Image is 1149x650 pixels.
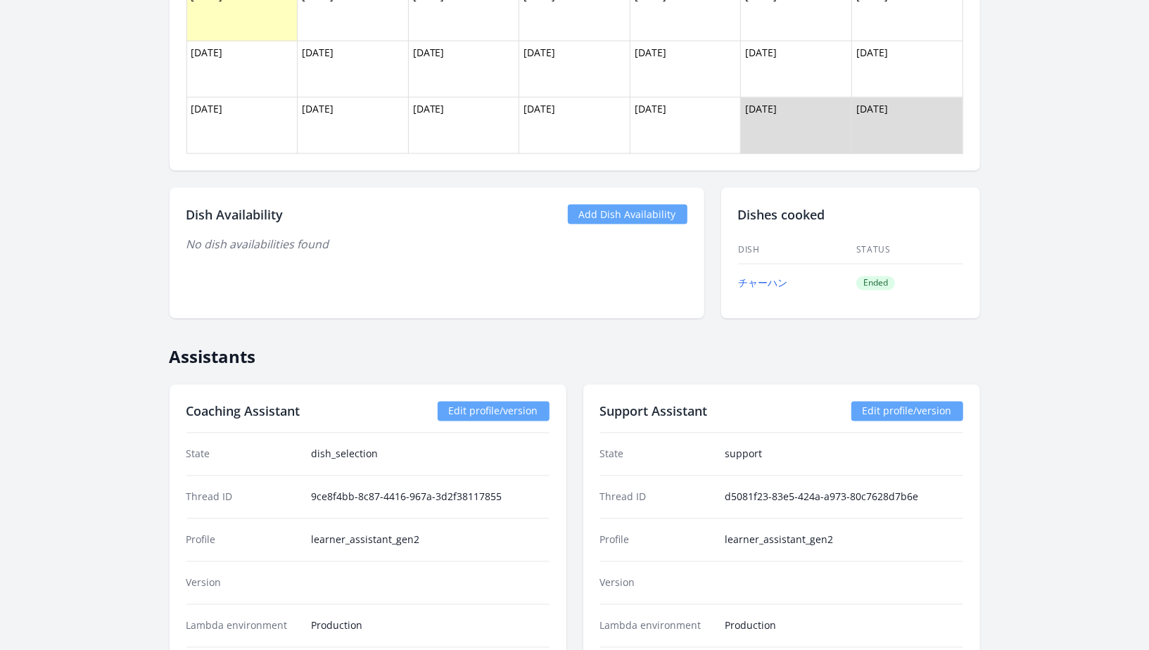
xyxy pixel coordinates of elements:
dd: learner_assistant_gen2 [311,533,550,547]
dd: learner_assistant_gen2 [725,533,963,547]
dt: Version [186,576,300,590]
td: [DATE] [519,42,630,98]
dd: Production [311,619,550,633]
td: [DATE] [741,42,852,98]
a: チャーハン [739,276,788,290]
td: [DATE] [408,42,519,98]
td: [DATE] [851,42,963,98]
dd: 9ce8f4bb-8c87-4416-967a-3d2f38117855 [311,490,550,504]
div: No dish availabilities found [186,236,687,253]
dd: support [725,447,963,461]
dt: Lambda environment [186,619,300,633]
td: [DATE] [851,98,963,154]
h2: Support Assistant [600,402,708,421]
a: Add Dish Availability [568,205,687,224]
a: Edit profile/version [438,402,550,421]
dt: Thread ID [600,490,713,504]
dd: Production [725,619,963,633]
dd: dish_selection [311,447,550,461]
th: Status [856,236,963,265]
td: [DATE] [186,98,298,154]
h2: Dishes cooked [738,205,963,224]
a: Edit profile/version [851,402,963,421]
td: [DATE] [741,98,852,154]
h2: Dish Availability [186,205,284,224]
h2: Coaching Assistant [186,402,300,421]
dt: Version [600,576,713,590]
td: [DATE] [408,98,519,154]
td: [DATE] [519,98,630,154]
dt: State [600,447,713,461]
td: [DATE] [298,42,409,98]
h2: Assistants [170,336,980,368]
dd: d5081f23-83e5-424a-a973-80c7628d7b6e [725,490,963,504]
dt: Lambda environment [600,619,713,633]
dt: Profile [600,533,713,547]
td: [DATE] [630,98,741,154]
dt: Thread ID [186,490,300,504]
td: [DATE] [186,42,298,98]
td: [DATE] [298,98,409,154]
dt: Profile [186,533,300,547]
span: Ended [856,276,895,291]
th: Dish [738,236,856,265]
td: [DATE] [630,42,741,98]
dt: State [186,447,300,461]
